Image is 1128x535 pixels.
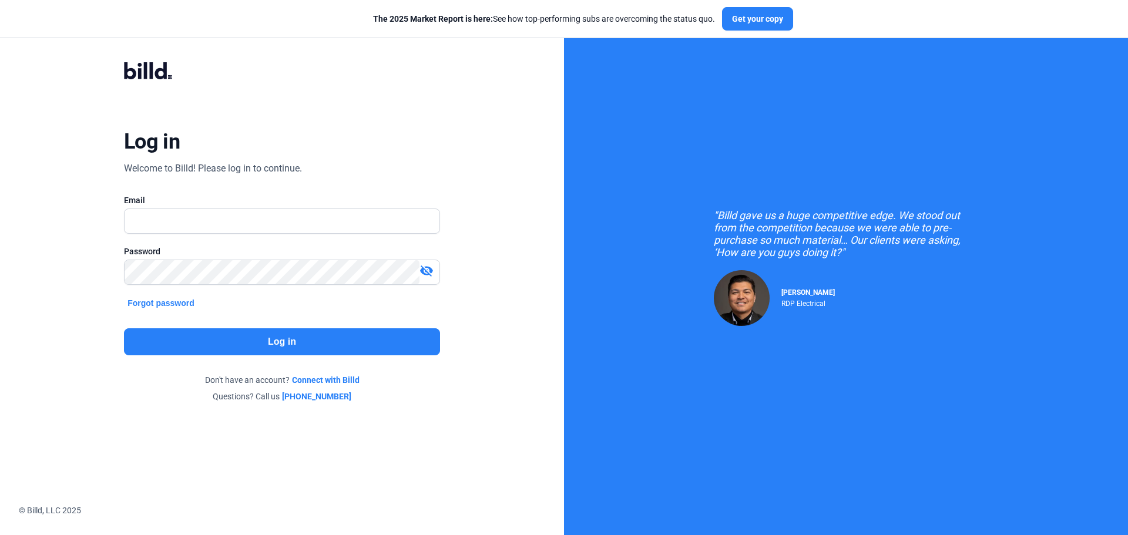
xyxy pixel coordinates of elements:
div: Questions? Call us [124,391,440,402]
mat-icon: visibility_off [419,264,434,278]
a: Connect with Billd [292,374,360,386]
div: Log in [124,129,180,154]
div: See how top-performing subs are overcoming the status quo. [373,13,715,25]
div: Password [124,245,440,257]
img: Raul Pacheco [714,270,770,326]
a: [PHONE_NUMBER] [282,391,351,402]
span: The 2025 Market Report is here: [373,14,493,23]
div: Don't have an account? [124,374,440,386]
div: Email [124,194,440,206]
div: RDP Electrical [781,297,835,308]
div: "Billd gave us a huge competitive edge. We stood out from the competition because we were able to... [714,209,978,258]
div: Welcome to Billd! Please log in to continue. [124,161,302,176]
button: Get your copy [722,7,793,31]
button: Forgot password [124,297,198,309]
span: [PERSON_NAME] [781,288,835,297]
button: Log in [124,328,440,355]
